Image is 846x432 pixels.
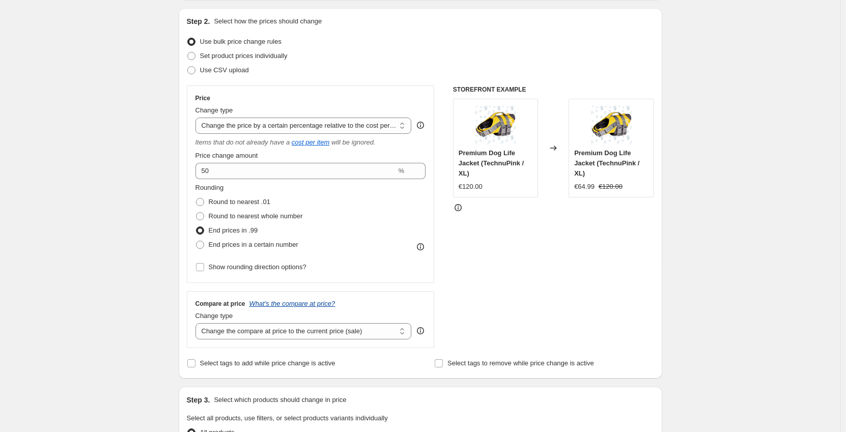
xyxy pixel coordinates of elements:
[195,94,210,102] h3: Price
[209,198,270,206] span: Round to nearest .01
[209,226,258,234] span: End prices in .99
[574,149,639,177] span: Premium Dog Life Jacket (TechnuPink / XL)
[209,263,306,271] span: Show rounding direction options?
[195,163,397,179] input: 50
[195,300,245,308] h3: Compare at price
[209,212,303,220] span: Round to nearest whole number
[195,312,233,320] span: Change type
[214,395,346,405] p: Select which products should change in price
[195,106,233,114] span: Change type
[459,149,524,177] span: Premium Dog Life Jacket (TechnuPink / XL)
[459,182,483,192] div: €120.00
[453,85,654,94] h6: STOREFRONT EXAMPLE
[415,326,426,336] div: help
[187,395,210,405] h2: Step 3.
[292,138,329,146] a: cost per item
[475,104,516,145] img: 49_-_Premium_Dog_Life_Jacket_-_yellow_80x.png
[187,16,210,26] h2: Step 2.
[209,241,298,248] span: End prices in a certain number
[195,138,290,146] i: Items that do not already have a
[398,167,404,175] span: %
[591,104,632,145] img: 49_-_Premium_Dog_Life_Jacket_-_yellow_80x.png
[214,16,322,26] p: Select how the prices should change
[200,66,249,74] span: Use CSV upload
[200,38,281,45] span: Use bulk price change rules
[331,138,376,146] i: will be ignored.
[574,182,595,192] div: €64.99
[249,300,335,307] button: What's the compare at price?
[447,359,594,367] span: Select tags to remove while price change is active
[195,152,258,159] span: Price change amount
[187,414,388,422] span: Select all products, use filters, or select products variants individually
[415,120,426,130] div: help
[195,184,224,191] span: Rounding
[200,359,335,367] span: Select tags to add while price change is active
[599,182,623,192] strike: €120.00
[200,52,288,60] span: Set product prices individually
